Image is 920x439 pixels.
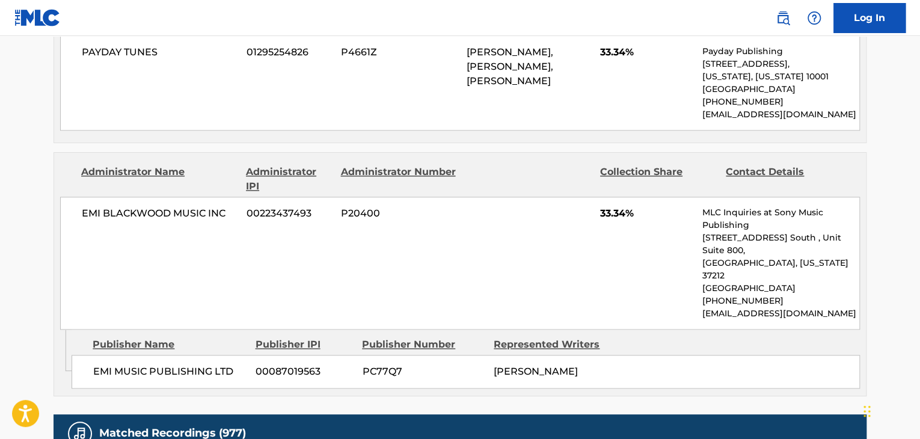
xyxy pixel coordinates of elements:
div: Contact Details [726,165,842,194]
p: Payday Publishing [702,45,859,58]
p: [STREET_ADDRESS] South , Unit Suite 800, [702,232,859,257]
span: 33.34% [600,45,693,60]
span: 00223437493 [247,206,332,221]
img: search [776,11,790,25]
span: 00087019563 [256,364,353,379]
span: [PERSON_NAME], [PERSON_NAME], [PERSON_NAME] [467,46,553,87]
img: MLC Logo [14,9,61,26]
div: Represented Writers [494,337,616,352]
div: Collection Share [600,165,717,194]
span: EMI BLACKWOOD MUSIC INC [82,206,238,221]
span: P20400 [341,206,458,221]
p: [STREET_ADDRESS], [702,58,859,70]
a: Public Search [771,6,795,30]
div: Administrator IPI [246,165,331,194]
p: [PHONE_NUMBER] [702,295,859,307]
p: [PHONE_NUMBER] [702,96,859,108]
p: [US_STATE], [US_STATE] 10001 [702,70,859,83]
div: Administrator Name [81,165,237,194]
iframe: Chat Widget [860,381,920,439]
span: P4661Z [341,45,458,60]
div: Publisher Name [93,337,246,352]
span: EMI MUSIC PUBLISHING LTD [93,364,247,379]
div: Administrator Number [340,165,457,194]
span: [PERSON_NAME] [494,366,578,377]
span: 33.34% [600,206,693,221]
div: Drag [863,393,871,429]
span: PAYDAY TUNES [82,45,238,60]
a: Log In [833,3,906,33]
p: [GEOGRAPHIC_DATA] [702,282,859,295]
p: [GEOGRAPHIC_DATA] [702,83,859,96]
p: MLC Inquiries at Sony Music Publishing [702,206,859,232]
span: 01295254826 [247,45,332,60]
div: Publisher IPI [255,337,353,352]
p: [EMAIL_ADDRESS][DOMAIN_NAME] [702,307,859,320]
div: Help [802,6,826,30]
div: Publisher Number [362,337,485,352]
span: PC77Q7 [362,364,485,379]
p: [GEOGRAPHIC_DATA], [US_STATE] 37212 [702,257,859,282]
p: [EMAIL_ADDRESS][DOMAIN_NAME] [702,108,859,121]
img: help [807,11,821,25]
